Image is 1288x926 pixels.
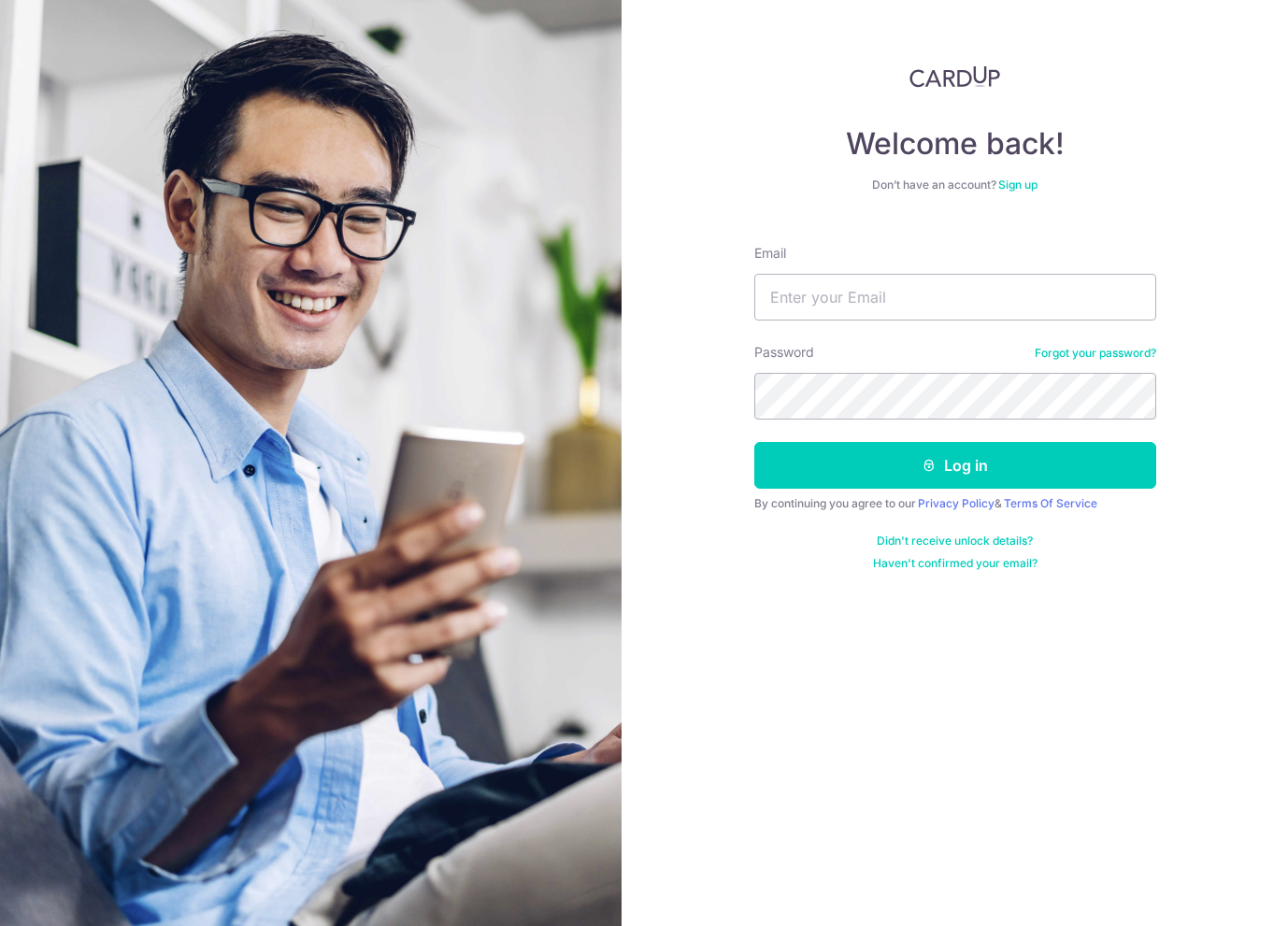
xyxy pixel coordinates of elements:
[909,65,1001,88] img: CardUp Logo
[998,178,1038,192] a: Sign up
[877,534,1033,548] a: Didn't receive unlock details?
[754,125,1156,163] h4: Welcome back!
[754,178,1156,192] div: Don’t have an account?
[754,244,786,263] label: Email
[1004,496,1097,510] a: Terms Of Service
[754,442,1156,489] button: Log in
[754,496,1156,511] div: By continuing you agree to our &
[918,496,995,510] a: Privacy Policy
[754,274,1156,321] input: Enter your Email
[754,343,814,362] label: Password
[1035,346,1156,361] a: Forgot your password?
[873,556,1038,571] a: Haven't confirmed your email?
